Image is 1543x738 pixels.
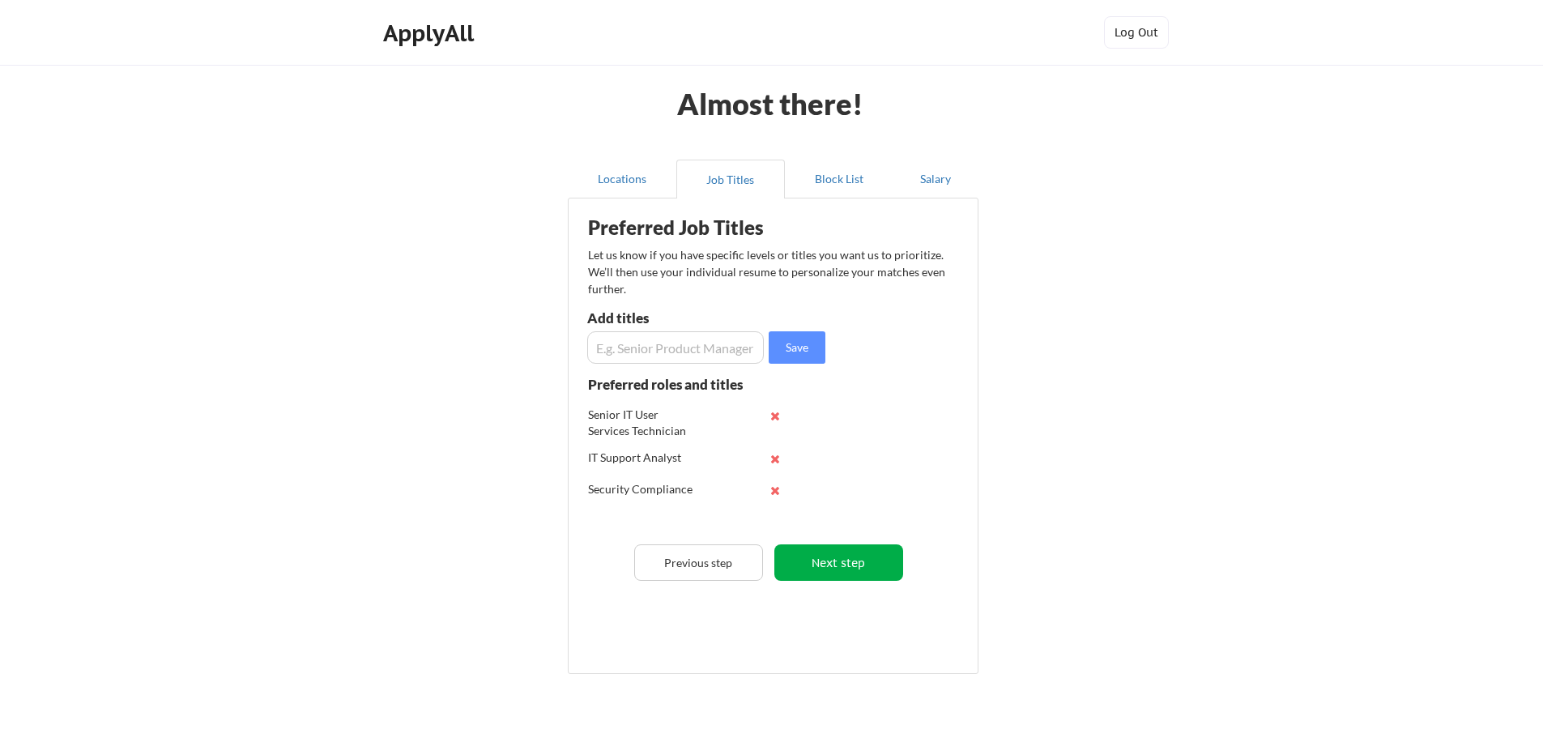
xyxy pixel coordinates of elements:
[588,450,694,466] div: IT Support Analyst
[634,544,763,581] button: Previous step
[588,246,947,297] div: Let us know if you have specific levels or titles you want us to prioritize. We’ll then use your ...
[893,160,978,198] button: Salary
[588,481,694,497] div: Security Compliance
[785,160,893,198] button: Block List
[383,19,479,47] div: ApplyAll
[587,331,764,364] input: E.g. Senior Product Manager
[588,378,763,391] div: Preferred roles and titles
[588,218,792,237] div: Preferred Job Titles
[769,331,825,364] button: Save
[568,160,676,198] button: Locations
[588,407,694,438] div: Senior IT User Services Technician
[676,160,785,198] button: Job Titles
[587,311,760,325] div: Add titles
[1104,16,1169,49] button: Log Out
[774,544,903,581] button: Next step
[658,89,884,118] div: Almost there!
